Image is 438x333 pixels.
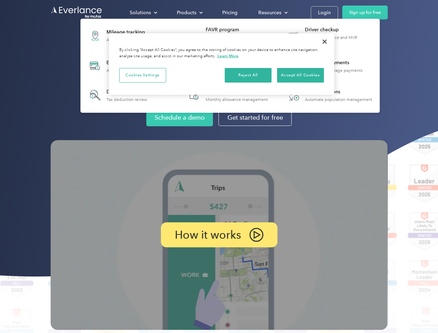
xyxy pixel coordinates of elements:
a: HR IntegrationsAutomate population management [282,84,376,106]
a: More information about your privacy, opens in a new tab [217,53,239,58]
a: FAVR programFixed & Variable Rate reimbursement design & management [183,23,277,48]
div: Mileage tracking [106,29,152,36]
a: Expense trackingAutomatic transaction logs [84,53,160,79]
button: Accept All Cookies [277,68,324,83]
button: Reject All [225,68,272,83]
a: Deduction finderTax deduction review [84,84,151,106]
button: Close [317,34,332,49]
div: Deduction finder [106,88,147,95]
p: How it works [175,231,241,239]
input: Submit [51,41,86,56]
a: Accountable planMonthly allowance management [183,84,271,106]
div: Solutions [130,8,151,17]
a: Schedule a demo [146,109,213,126]
div: Login [318,8,331,17]
div: Resources [251,7,293,19]
div: Driver checkup [305,26,376,33]
div: Products [177,8,196,17]
div: Products [170,7,208,19]
a: Sign up for free [342,6,388,19]
div: Privacy [109,33,334,95]
nav: Products [80,19,380,113]
div: License, insurance and MVR verification [305,35,376,45]
div: Expense tracking [106,59,156,66]
a: Go to homepage [51,6,103,19]
a: Get started for free [218,109,292,126]
div: Tax deduction review [106,97,147,102]
a: Login [311,6,338,19]
a: Driver checkupLicense, insurance and MVR verification [282,23,376,48]
div: Monthly allowance management [206,97,268,102]
a: Mileage trackingAutomatic mileage logs [84,23,155,48]
div: Automatic mileage logs [106,37,152,42]
div: Automate population management [305,97,372,102]
div: By clicking “Accept All Cookies”, you agree to the storing of cookies on your device to enhance s... [119,47,324,59]
a: Pricing [215,7,244,19]
div: Solutions [123,7,163,19]
div: Cookie banner [109,33,334,95]
div: Automatic transaction logs [106,68,156,73]
div: Pricing [222,8,238,17]
div: Resources [258,8,281,17]
div: FAVR program [206,26,277,33]
div: HR Integrations [305,88,372,95]
button: Cookies Settings [119,68,166,83]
